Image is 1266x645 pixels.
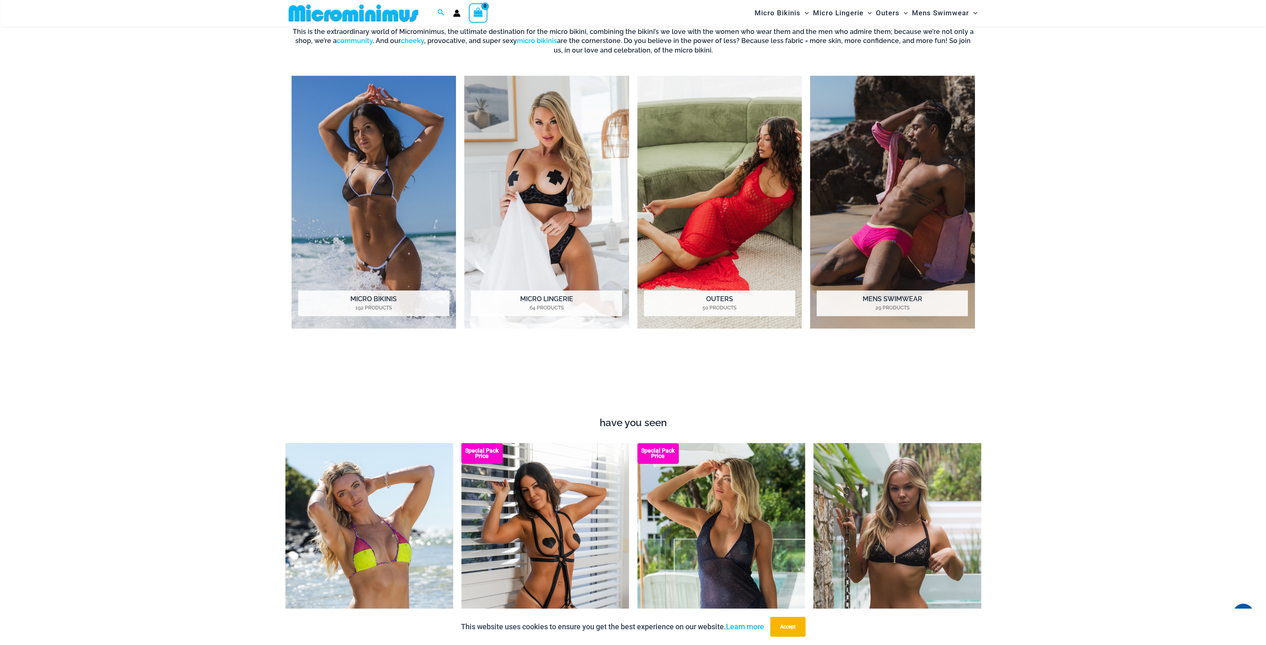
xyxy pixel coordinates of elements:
[752,2,811,24] a: Micro BikinisMenu ToggleMenu Toggle
[298,290,449,316] h2: Micro Bikinis
[817,304,968,312] mark: 29 Products
[471,290,622,316] h2: Micro Lingerie
[517,37,557,45] a: micro bikinis
[969,2,977,24] span: Menu Toggle
[437,8,445,18] a: Search icon link
[910,2,979,24] a: Mens SwimwearMenu ToggleMenu Toggle
[292,76,456,328] img: Micro Bikinis
[292,350,975,412] iframe: TrustedSite Certified
[337,37,373,45] a: community
[469,3,488,22] a: View Shopping Cart, empty
[464,76,629,328] a: Visit product category Micro Lingerie
[285,4,422,22] img: MM SHOP LOGO FLAT
[899,2,908,24] span: Menu Toggle
[285,417,981,429] h4: have you seen
[461,448,503,459] b: Special Pack Price
[644,290,795,316] h2: Outers
[876,2,899,24] span: Outers
[401,37,424,45] a: cheeky
[637,448,679,459] b: Special Pack Price
[770,617,805,637] button: Accept
[863,2,872,24] span: Menu Toggle
[810,76,975,328] img: Mens Swimwear
[461,621,764,633] p: This website uses cookies to ensure you get the best experience on our website.
[292,27,975,55] h6: This is the extraordinary world of Microminimus, the ultimate destination for the micro bikini, c...
[755,2,801,24] span: Micro Bikinis
[464,76,629,328] img: Micro Lingerie
[810,76,975,328] a: Visit product category Mens Swimwear
[817,290,968,316] h2: Mens Swimwear
[644,304,795,312] mark: 50 Products
[912,2,969,24] span: Mens Swimwear
[298,304,449,312] mark: 192 Products
[726,622,764,631] a: Learn more
[874,2,910,24] a: OutersMenu ToggleMenu Toggle
[801,2,809,24] span: Menu Toggle
[637,76,802,328] img: Outers
[292,76,456,328] a: Visit product category Micro Bikinis
[751,1,981,25] nav: Site Navigation
[453,10,461,17] a: Account icon link
[811,2,874,24] a: Micro LingerieMenu ToggleMenu Toggle
[637,76,802,328] a: Visit product category Outers
[471,304,622,312] mark: 64 Products
[813,2,863,24] span: Micro Lingerie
